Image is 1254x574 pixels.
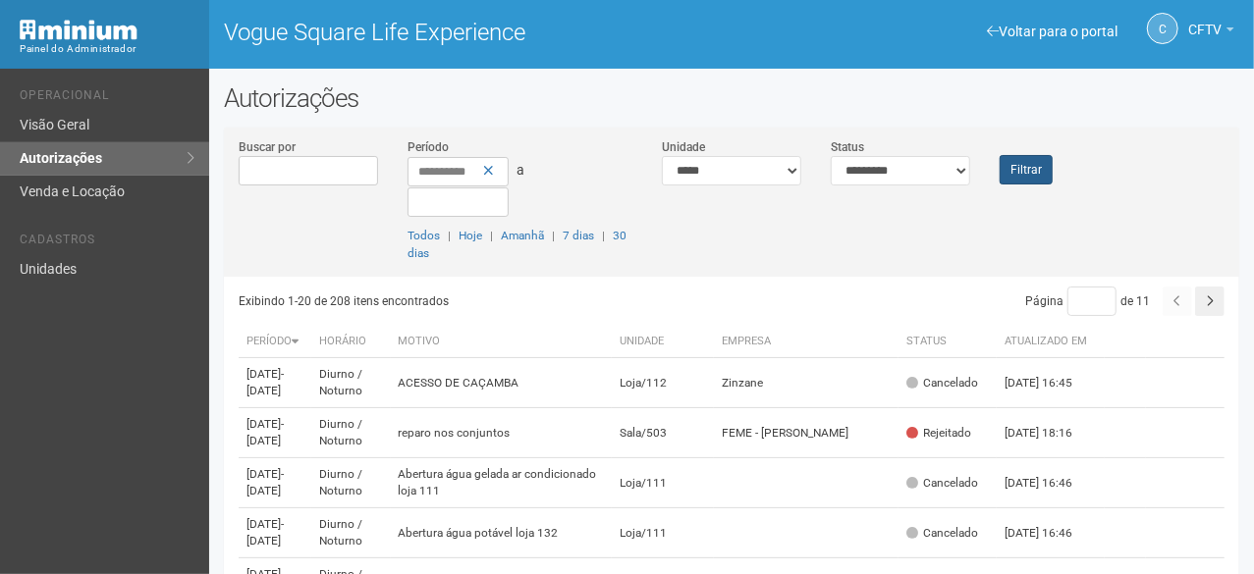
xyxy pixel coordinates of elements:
[987,24,1118,39] a: Voltar para o portal
[714,326,900,358] th: Empresa
[517,162,524,178] span: a
[239,326,311,358] th: Período
[224,20,717,45] h1: Vogue Square Life Experience
[612,458,714,508] td: Loja/111
[311,508,391,558] td: Diurno / Noturno
[391,358,612,408] td: ACESSO DE CAÇAMBA
[408,138,449,156] label: Período
[997,358,1105,408] td: [DATE] 16:45
[20,40,194,58] div: Painel do Administrador
[311,408,391,458] td: Diurno / Noturno
[714,358,900,408] td: Zinzane
[224,83,1239,113] h2: Autorizações
[714,408,900,458] td: FEME - [PERSON_NAME]
[602,229,605,242] span: |
[448,229,451,242] span: |
[906,375,978,391] div: Cancelado
[311,458,391,508] td: Diurno / Noturno
[612,326,714,358] th: Unidade
[391,508,612,558] td: Abertura água potável loja 132
[239,287,733,316] div: Exibindo 1-20 de 208 itens encontrados
[997,408,1105,458] td: [DATE] 18:16
[239,408,311,458] td: [DATE]
[1188,25,1234,40] a: CFTV
[20,233,194,253] li: Cadastros
[662,138,705,156] label: Unidade
[997,458,1105,508] td: [DATE] 16:46
[552,229,555,242] span: |
[899,326,997,358] th: Status
[612,508,714,558] td: Loja/111
[459,229,482,242] a: Hoje
[997,508,1105,558] td: [DATE] 16:46
[20,20,137,40] img: Minium
[20,88,194,109] li: Operacional
[391,458,612,508] td: Abertura água gelada ar condicionado loja 111
[246,517,284,548] span: - [DATE]
[612,408,714,458] td: Sala/503
[311,326,391,358] th: Horário
[831,138,864,156] label: Status
[490,229,493,242] span: |
[246,367,284,397] span: - [DATE]
[391,326,612,358] th: Motivo
[563,229,594,242] a: 7 dias
[906,425,971,442] div: Rejeitado
[246,417,284,447] span: - [DATE]
[612,358,714,408] td: Loja/112
[501,229,544,242] a: Amanhã
[1188,3,1222,37] span: CFTV
[246,467,284,497] span: - [DATE]
[239,508,311,558] td: [DATE]
[239,458,311,508] td: [DATE]
[906,525,978,542] div: Cancelado
[239,358,311,408] td: [DATE]
[239,138,296,156] label: Buscar por
[1025,294,1150,308] span: Página de 11
[906,475,978,492] div: Cancelado
[997,326,1105,358] th: Atualizado em
[408,229,440,242] a: Todos
[391,408,612,458] td: reparo nos conjuntos
[1000,155,1053,184] button: Filtrar
[1147,13,1178,44] a: C
[311,358,391,408] td: Diurno / Noturno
